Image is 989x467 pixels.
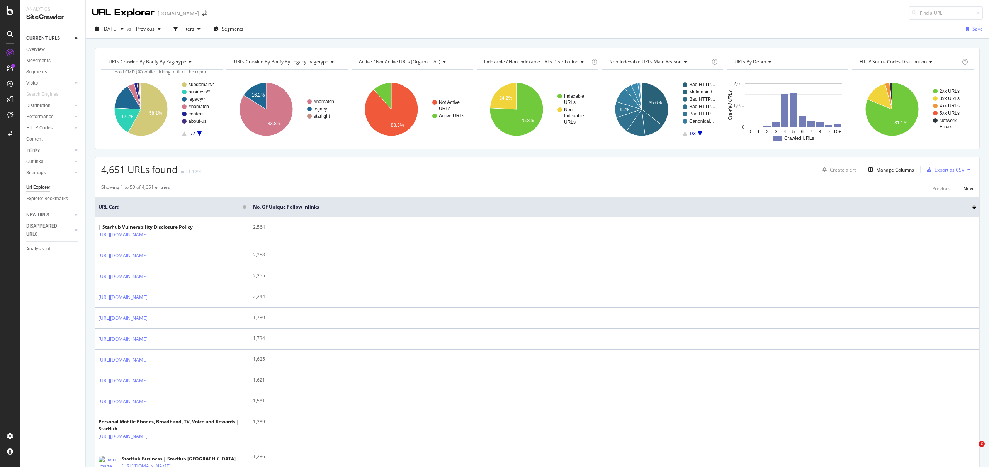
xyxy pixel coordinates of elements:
text: 1/3 [689,131,696,136]
text: subdomain/* [189,82,214,87]
button: Previous [932,184,951,193]
a: Analysis Info [26,245,80,253]
text: 2xx URLs [940,88,960,94]
text: Crawled URLs [727,90,733,120]
span: Hold CMD (⌘) while clicking to filter the report. [114,69,209,75]
div: Visits [26,79,38,87]
text: 5xx URLs [940,110,960,116]
text: 1/2 [189,131,195,136]
a: Sitemaps [26,169,72,177]
a: Search Engines [26,90,66,98]
text: 58.1% [149,110,162,116]
span: Active / Not Active URLs (organic - all) [359,58,440,65]
div: | Starhub Vulnerability Disclosure Policy [99,224,193,231]
text: 5 [792,129,795,134]
svg: A chart. [602,76,722,143]
text: legacy [314,106,327,112]
text: #nomatch [314,99,334,104]
text: Non- [564,107,574,112]
svg: A chart. [852,76,973,143]
div: HTTP Codes [26,124,53,132]
text: 17.7% [121,114,134,119]
button: [DATE] [92,23,127,35]
text: Canonical… [689,119,714,124]
button: Create alert [819,163,856,176]
svg: A chart. [226,76,347,143]
div: 1,734 [253,335,976,342]
span: vs [127,25,133,32]
div: Manage Columns [876,166,914,173]
div: Explorer Bookmarks [26,195,68,203]
a: [URL][DOMAIN_NAME] [99,377,148,385]
text: 3 [775,129,777,134]
div: Outlinks [26,158,43,166]
div: A chart. [352,76,472,143]
a: [URL][DOMAIN_NAME] [99,252,148,260]
button: Manage Columns [865,165,914,174]
text: Bad HTTP… [689,104,715,109]
text: 2,0… [733,81,744,87]
text: 35.6% [649,100,662,105]
div: Save [972,25,983,32]
div: Overview [26,46,45,54]
button: Previous [133,23,164,35]
div: 1,289 [253,418,976,425]
text: 0 [748,129,751,134]
div: 1,780 [253,314,976,321]
h4: Non-Indexable URLs Main Reason [608,56,710,68]
span: 2 [979,441,985,447]
text: 0 [742,124,744,130]
text: 2 [766,129,769,134]
span: URLs by Depth [734,58,766,65]
h4: Indexable / Non-Indexable URLs Distribution [483,56,590,68]
span: HTTP Status Codes Distribution [860,58,927,65]
div: Filters [181,25,194,32]
div: Sitemaps [26,169,46,177]
text: 8 [818,129,821,134]
input: Find a URL [909,6,983,20]
text: Errors [940,124,952,129]
img: Equal [181,171,184,173]
div: Performance [26,113,53,121]
div: arrow-right-arrow-left [202,11,207,16]
div: Search Engines [26,90,58,98]
span: 4,651 URLs found [101,163,178,176]
a: Inlinks [26,146,72,155]
a: Segments [26,68,80,76]
div: [DOMAIN_NAME] [158,10,199,17]
h4: URLs Crawled By Botify By pagetype [107,56,216,68]
h4: URLs by Depth [733,56,841,68]
a: CURRENT URLS [26,34,72,42]
text: 10+ [833,129,841,134]
div: Url Explorer [26,183,50,192]
text: URLs [564,119,576,125]
svg: A chart. [101,76,222,143]
button: Segments [210,23,246,35]
div: Create alert [830,166,856,173]
button: Save [963,23,983,35]
text: URLs [439,106,450,111]
text: 81.1% [894,120,907,126]
div: SiteCrawler [26,13,79,22]
a: Performance [26,113,72,121]
div: 1,286 [253,453,976,460]
text: 83.8% [268,121,281,126]
text: Meta noind… [689,89,717,95]
span: URLs Crawled By Botify By legacy_pagetype [234,58,328,65]
text: 4xx URLs [940,103,960,109]
div: Personal Mobile Phones, Broadband, TV, Voice and Rewards | StarHub [99,418,246,432]
text: #nomatch [189,104,209,109]
div: 2,258 [253,251,976,258]
text: content [189,111,204,117]
span: URLs Crawled By Botify By pagetype [109,58,186,65]
div: Export as CSV [935,166,964,173]
text: Indexable [564,93,584,99]
a: [URL][DOMAIN_NAME] [99,294,148,301]
text: business/* [189,89,210,95]
text: Network [940,118,957,123]
div: +1.17% [185,168,201,175]
text: about-us [189,119,207,124]
div: 1,621 [253,377,976,384]
div: Distribution [26,102,51,110]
